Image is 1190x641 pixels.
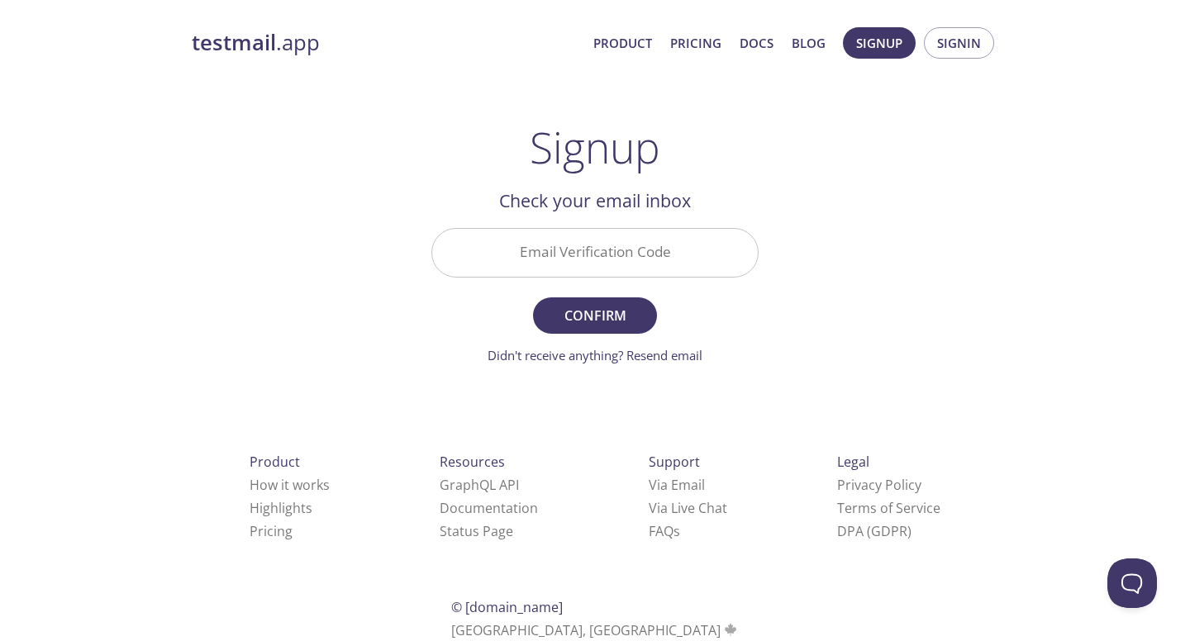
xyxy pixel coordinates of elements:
iframe: Help Scout Beacon - Open [1107,558,1157,608]
span: Signup [856,32,902,54]
span: Confirm [551,304,639,327]
a: Via Live Chat [649,499,727,517]
a: How it works [250,476,330,494]
h1: Signup [530,122,660,172]
strong: testmail [192,28,276,57]
a: Didn't receive anything? Resend email [488,347,702,363]
h2: Check your email inbox [431,187,759,215]
button: Confirm [533,297,657,334]
a: Docs [740,32,773,54]
a: Via Email [649,476,705,494]
span: Legal [837,453,869,471]
span: © [DOMAIN_NAME] [451,598,563,616]
a: FAQ [649,522,680,540]
a: Blog [792,32,826,54]
a: testmail.app [192,29,580,57]
a: Privacy Policy [837,476,921,494]
span: Signin [937,32,981,54]
button: Signup [843,27,916,59]
button: Signin [924,27,994,59]
span: s [674,522,680,540]
span: Product [250,453,300,471]
a: Product [593,32,652,54]
a: GraphQL API [440,476,519,494]
a: Highlights [250,499,312,517]
span: [GEOGRAPHIC_DATA], [GEOGRAPHIC_DATA] [451,621,740,639]
a: Pricing [670,32,721,54]
a: Pricing [250,522,293,540]
a: DPA (GDPR) [837,522,912,540]
a: Documentation [440,499,538,517]
a: Status Page [440,522,513,540]
a: Terms of Service [837,499,940,517]
span: Support [649,453,700,471]
span: Resources [440,453,505,471]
